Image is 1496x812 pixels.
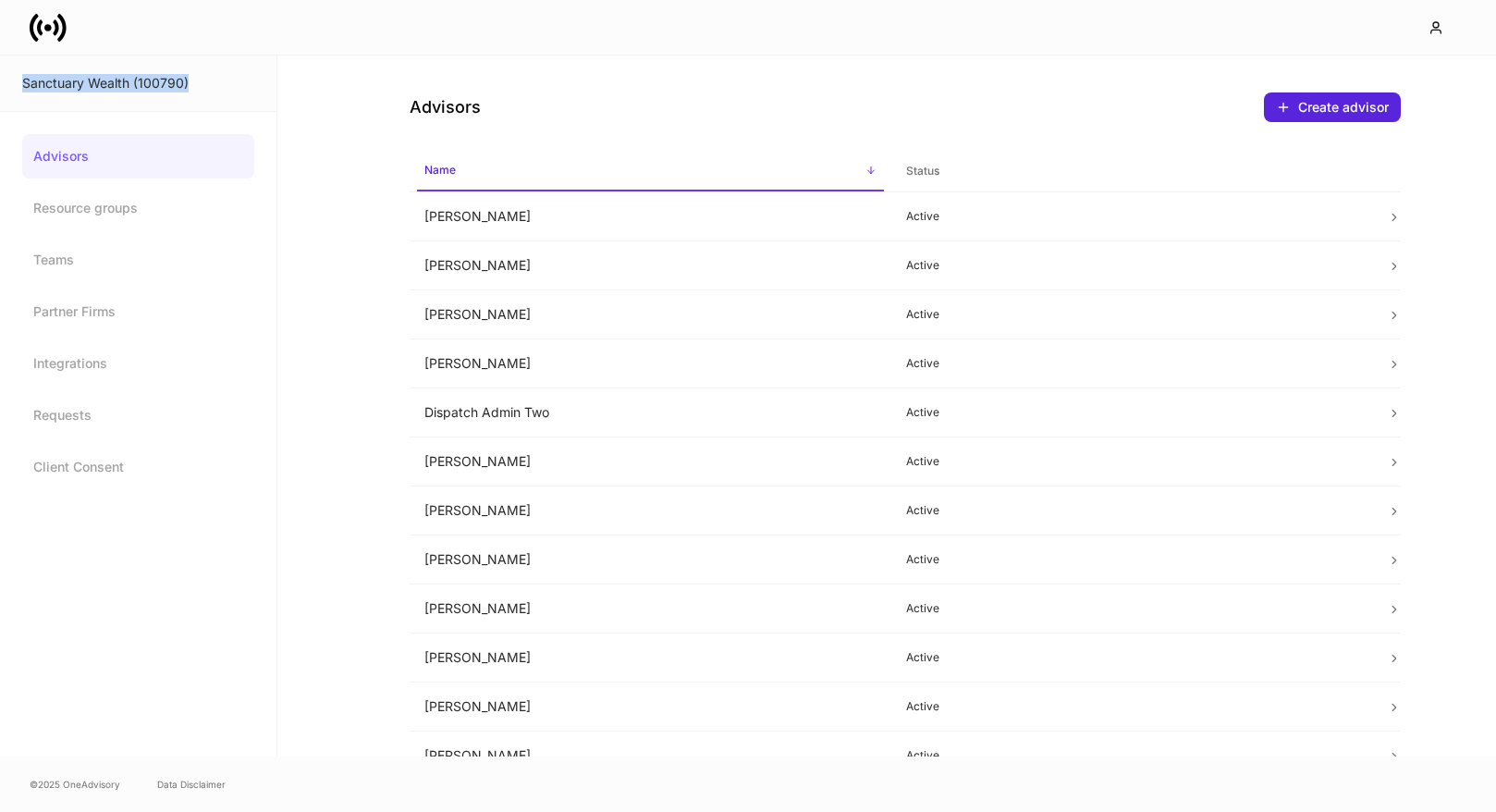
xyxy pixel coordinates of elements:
[410,388,891,437] td: Dispatch Admin Two
[410,192,891,241] td: [PERSON_NAME]
[410,290,891,339] td: [PERSON_NAME]
[22,134,254,178] a: Advisors
[899,153,1366,191] span: Status
[410,437,891,486] td: [PERSON_NAME]
[22,341,254,386] a: Integrations
[906,209,1358,224] p: Active
[906,601,1358,616] p: Active
[906,503,1358,518] p: Active
[906,356,1358,371] p: Active
[30,777,120,792] span: © 2025 OneAdvisory
[417,152,884,191] span: Name
[410,683,891,732] td: [PERSON_NAME]
[410,96,481,118] h4: Advisors
[906,258,1358,273] p: Active
[906,162,939,179] h6: Status
[22,238,254,282] a: Teams
[157,777,226,792] a: Data Disclaimer
[410,339,891,388] td: [PERSON_NAME]
[410,732,891,781] td: [PERSON_NAME]
[410,634,891,683] td: [PERSON_NAME]
[410,584,891,634] td: [PERSON_NAME]
[1298,98,1389,117] div: Create advisor
[906,748,1358,763] p: Active
[906,307,1358,322] p: Active
[22,74,254,92] div: Sanctuary Wealth (100790)
[906,454,1358,469] p: Active
[410,535,891,584] td: [PERSON_NAME]
[22,186,254,230] a: Resource groups
[410,241,891,290] td: [PERSON_NAME]
[22,393,254,437] a: Requests
[906,552,1358,567] p: Active
[22,445,254,489] a: Client Consent
[906,650,1358,665] p: Active
[424,161,456,178] h6: Name
[410,486,891,535] td: [PERSON_NAME]
[906,699,1358,714] p: Active
[906,405,1358,420] p: Active
[1264,92,1401,122] button: Create advisor
[22,289,254,334] a: Partner Firms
